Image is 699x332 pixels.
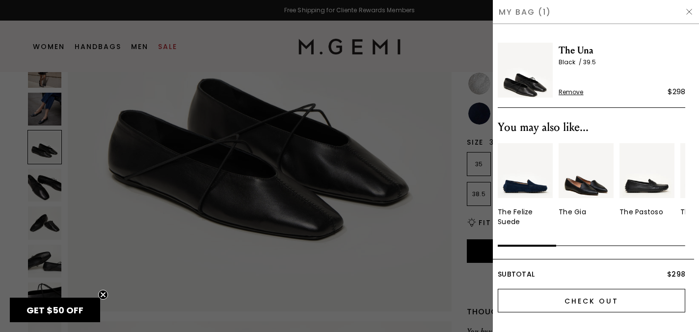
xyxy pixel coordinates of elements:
span: Subtotal [498,269,535,279]
a: The Pastoso [619,143,674,217]
img: Hide Drawer [685,8,693,16]
img: v_05671_01_Main_New_TheFelize_MidnightBlue_Suede_290x387_crop_center.jpg [498,143,553,198]
span: $298 [667,269,685,279]
span: Remove [559,88,584,96]
div: GET $50 OFFClose teaser [10,298,100,322]
a: The Felize Suede [498,143,553,227]
div: The Felize Suede [498,207,553,227]
input: Check Out [498,289,685,312]
img: v_11763_02_Hover_New_TheGia_Black_Leather_290x387_crop_center.jpg [559,143,614,198]
div: $298 [668,86,685,98]
a: The Gia [559,143,614,217]
div: You may also like... [498,120,685,135]
span: Black [559,58,583,66]
button: Close teaser [98,290,108,300]
span: The Una [559,43,685,58]
div: The Gia [559,207,586,217]
div: 3 / 10 [619,143,674,227]
div: 2 / 10 [559,143,614,227]
img: v_11573_01_Main_New_ThePastoso_Black_Leather_290x387_crop_center.jpg [619,143,674,198]
span: GET $50 OFF [27,304,83,316]
div: The Pastoso [619,207,663,217]
span: 39.5 [583,58,596,66]
img: The Una [498,43,553,98]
